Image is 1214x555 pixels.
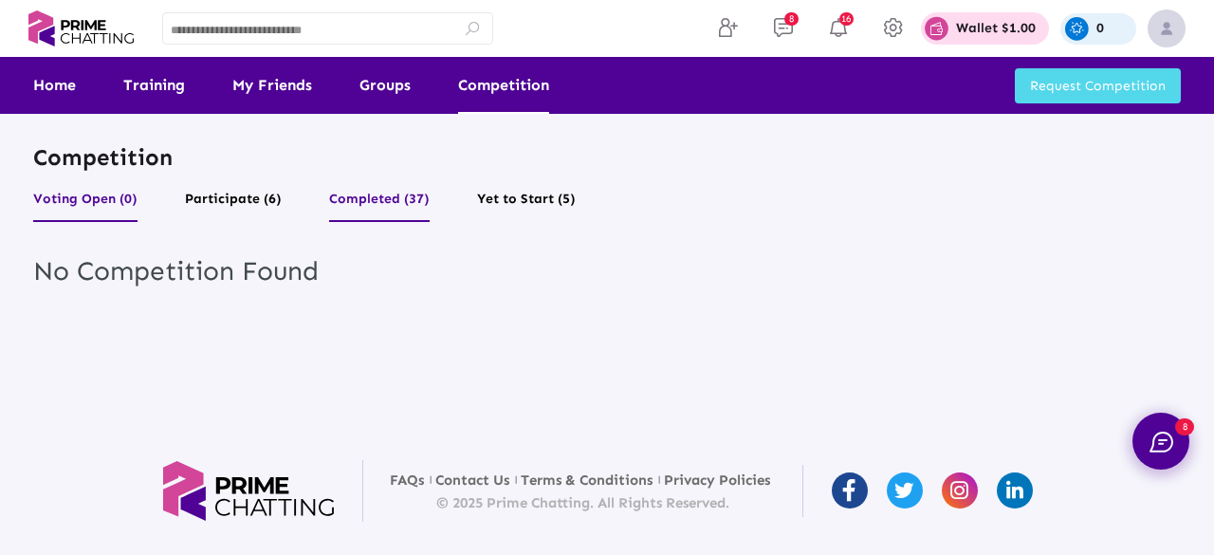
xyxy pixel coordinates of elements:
[1096,22,1104,35] p: 0
[435,472,509,489] a: Contact Us
[784,12,799,26] span: 8
[1030,78,1166,94] span: Request Competition
[1132,413,1189,470] button: 8
[232,57,312,114] a: My Friends
[1015,68,1181,103] button: Request Competition
[1148,9,1186,47] img: img
[1175,418,1194,435] span: 8
[359,57,411,114] a: Groups
[1150,432,1173,453] img: chat.svg
[329,186,430,222] button: Completed (37)
[664,472,770,489] a: Privacy Policies
[477,186,576,222] button: Yet to Start (5)
[33,142,1181,172] p: Competition
[390,472,424,489] a: FAQs
[458,57,549,114] a: Competition
[33,57,76,114] a: Home
[185,186,282,222] button: Participate (6)
[521,472,653,489] a: Terms & Conditions
[839,12,854,26] span: 16
[956,22,1036,35] p: Wallet $1.00
[33,186,138,222] button: Voting Open (0)
[33,255,1181,287] h3: No Competition Found
[28,6,134,51] img: logo
[123,57,185,114] a: Training
[390,495,776,510] p: © 2025 Prime Chatting. All Rights Reserved.
[163,460,334,522] img: logo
